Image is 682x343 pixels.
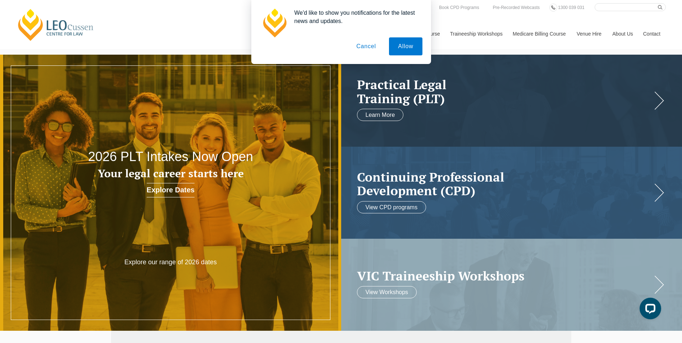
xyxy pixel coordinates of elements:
a: VIC Traineeship Workshops [357,269,652,283]
h2: Practical Legal Training (PLT) [357,78,652,105]
a: Practical LegalTraining (PLT) [357,78,652,105]
div: We'd like to show you notifications for the latest news and updates. [289,9,422,25]
a: View Workshops [357,286,417,298]
p: Explore our range of 2026 dates [102,258,239,266]
iframe: LiveChat chat widget [634,295,664,325]
img: notification icon [260,9,289,37]
button: Allow [389,37,422,55]
h2: 2026 PLT Intakes Now Open [68,150,273,164]
a: Explore Dates [147,183,194,197]
h3: Your legal career starts here [68,168,273,179]
button: Cancel [347,37,385,55]
h2: Continuing Professional Development (CPD) [357,170,652,197]
a: View CPD programs [357,201,426,213]
a: Learn More [357,109,404,121]
a: Continuing ProfessionalDevelopment (CPD) [357,170,652,197]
